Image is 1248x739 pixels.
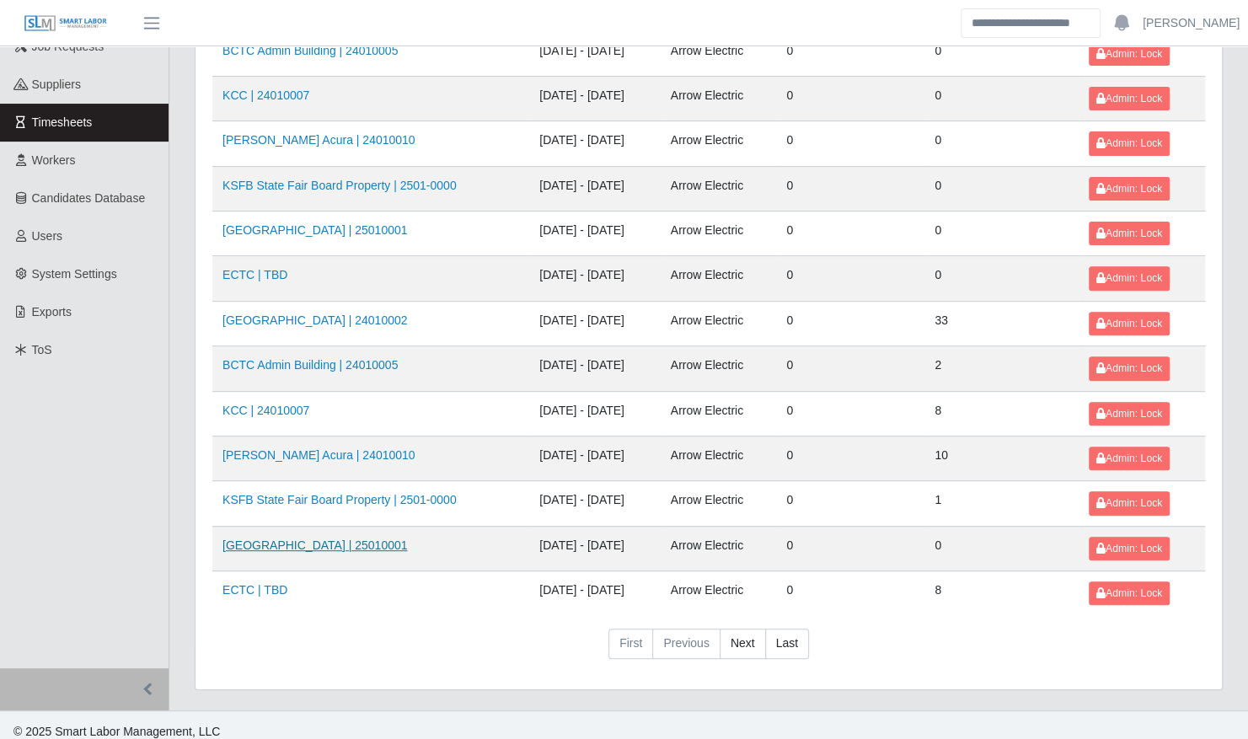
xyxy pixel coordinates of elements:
a: KCC | 24010007 [222,88,309,102]
td: 0 [924,76,1079,120]
td: [DATE] - [DATE] [529,212,660,256]
span: System Settings [32,267,117,281]
td: [DATE] - [DATE] [529,256,660,301]
td: [DATE] - [DATE] [529,346,660,391]
span: Candidates Database [32,191,146,205]
span: Admin: Lock [1096,543,1162,554]
nav: pagination [212,629,1205,672]
td: 8 [924,571,1079,616]
td: Arrow Electric [661,121,777,166]
a: [GEOGRAPHIC_DATA] | 25010001 [222,538,407,552]
td: 0 [924,31,1079,76]
td: 33 [924,301,1079,345]
td: Arrow Electric [661,391,777,436]
a: [PERSON_NAME] [1143,14,1240,32]
td: [DATE] - [DATE] [529,31,660,76]
a: KSFB State Fair Board Property | 2501-0000 [222,493,457,506]
td: [DATE] - [DATE] [529,166,660,211]
span: Admin: Lock [1096,272,1162,284]
button: Admin: Lock [1089,131,1170,155]
span: Admin: Lock [1096,408,1162,420]
button: Admin: Lock [1089,312,1170,335]
td: 0 [776,481,924,526]
a: Next [720,629,766,659]
a: ECTC | TBD [222,268,287,281]
a: KCC | 24010007 [222,404,309,417]
button: Admin: Lock [1089,537,1170,560]
td: 0 [776,571,924,616]
td: 0 [776,166,924,211]
td: Arrow Electric [661,31,777,76]
td: Arrow Electric [661,526,777,570]
td: 8 [924,391,1079,436]
span: Admin: Lock [1096,48,1162,60]
input: Search [961,8,1101,38]
td: Arrow Electric [661,166,777,211]
span: Suppliers [32,78,81,91]
a: BCTC Admin Building | 24010005 [222,44,398,57]
td: [DATE] - [DATE] [529,76,660,120]
span: Job Requests [32,40,104,53]
button: Admin: Lock [1089,402,1170,426]
button: Admin: Lock [1089,356,1170,380]
span: Admin: Lock [1096,318,1162,329]
button: Admin: Lock [1089,177,1170,201]
button: Admin: Lock [1089,266,1170,290]
span: Exports [32,305,72,319]
a: [GEOGRAPHIC_DATA] | 25010001 [222,223,407,237]
td: [DATE] - [DATE] [529,436,660,480]
span: Timesheets [32,115,93,129]
td: Arrow Electric [661,301,777,345]
td: 0 [924,526,1079,570]
span: Admin: Lock [1096,497,1162,509]
td: 2 [924,346,1079,391]
td: 0 [776,256,924,301]
button: Admin: Lock [1089,42,1170,66]
td: 0 [924,212,1079,256]
td: 0 [776,436,924,480]
span: Users [32,229,63,243]
span: Admin: Lock [1096,228,1162,239]
td: [DATE] - [DATE] [529,121,660,166]
td: Arrow Electric [661,571,777,616]
td: 0 [776,301,924,345]
td: 0 [924,256,1079,301]
td: [DATE] - [DATE] [529,391,660,436]
td: 0 [776,31,924,76]
a: [GEOGRAPHIC_DATA] | 24010002 [222,313,407,327]
td: [DATE] - [DATE] [529,526,660,570]
a: KSFB State Fair Board Property | 2501-0000 [222,179,457,192]
td: 0 [776,346,924,391]
td: 0 [776,76,924,120]
td: 0 [924,166,1079,211]
td: 0 [776,212,924,256]
span: ToS [32,343,52,356]
a: ECTC | TBD [222,583,287,597]
button: Admin: Lock [1089,87,1170,110]
td: Arrow Electric [661,76,777,120]
td: Arrow Electric [661,212,777,256]
button: Admin: Lock [1089,581,1170,605]
span: Workers [32,153,76,167]
a: [PERSON_NAME] Acura | 24010010 [222,133,415,147]
a: BCTC Admin Building | 24010005 [222,358,398,372]
a: Last [765,629,809,659]
td: 1 [924,481,1079,526]
span: Admin: Lock [1096,137,1162,149]
button: Admin: Lock [1089,447,1170,470]
td: 0 [776,526,924,570]
td: [DATE] - [DATE] [529,481,660,526]
img: SLM Logo [24,14,108,33]
span: © 2025 Smart Labor Management, LLC [13,725,220,738]
button: Admin: Lock [1089,491,1170,515]
a: [PERSON_NAME] Acura | 24010010 [222,448,415,462]
td: 0 [924,121,1079,166]
td: Arrow Electric [661,481,777,526]
td: [DATE] - [DATE] [529,301,660,345]
span: Admin: Lock [1096,453,1162,464]
td: Arrow Electric [661,346,777,391]
span: Admin: Lock [1096,587,1162,599]
span: Admin: Lock [1096,93,1162,104]
button: Admin: Lock [1089,222,1170,245]
td: 10 [924,436,1079,480]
